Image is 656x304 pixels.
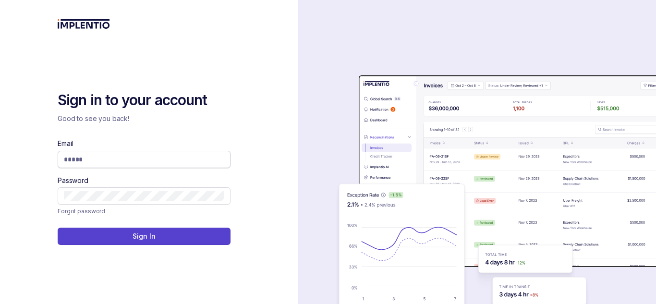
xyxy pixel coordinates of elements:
[58,91,231,110] h2: Sign in to your account
[58,207,105,216] p: Forgot password
[58,176,88,185] label: Password
[58,139,73,148] label: Email
[58,19,110,29] img: logo
[58,114,231,123] p: Good to see you back!
[58,207,105,216] a: Link Forgot password
[133,231,155,241] p: Sign In
[58,228,231,245] button: Sign In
